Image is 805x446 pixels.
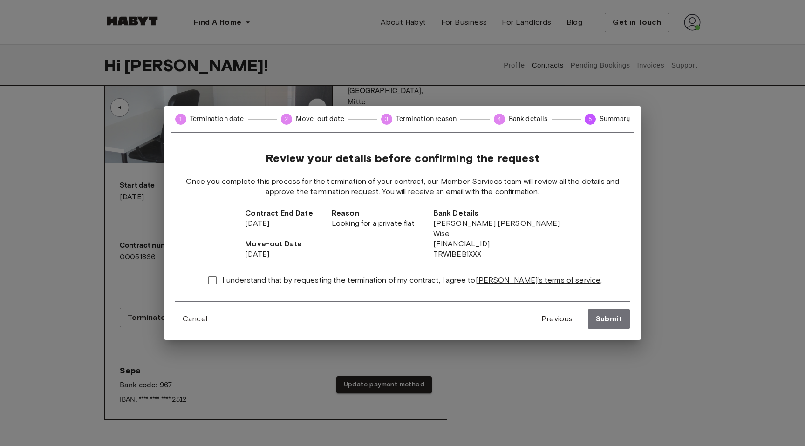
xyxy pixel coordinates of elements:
[433,229,560,239] span: Wise
[175,310,215,328] button: Cancel
[245,218,313,229] span: [DATE]
[600,114,630,124] span: Summary
[476,276,601,284] a: [PERSON_NAME]'s terms of service
[285,116,288,122] text: 2
[498,116,501,122] text: 4
[222,275,602,285] span: I understand that by requesting the termination of my contract, I agree to .
[541,313,573,324] span: Previous
[332,208,415,218] span: Reason
[296,114,344,124] span: Move-out date
[245,239,313,249] span: Move-out Date
[534,309,580,329] button: Previous
[433,208,560,218] span: Bank Details
[396,114,457,124] span: Termination reason
[509,114,548,124] span: Bank details
[245,249,313,259] span: [DATE]
[190,114,244,124] span: Termination date
[433,239,560,249] span: [FINANCIAL_ID]
[266,151,539,165] span: Review your details before confirming the request
[433,218,560,229] span: [PERSON_NAME] [PERSON_NAME]
[179,116,183,122] text: 1
[183,313,207,324] span: Cancel
[175,176,630,197] span: Once you complete this process for the termination of your contract, our Member Services team wil...
[245,208,313,218] span: Contract End Date
[385,116,389,122] text: 3
[588,116,592,122] text: 5
[332,218,415,229] span: Looking for a private flat
[433,249,560,259] span: TRWIBEB1XXX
